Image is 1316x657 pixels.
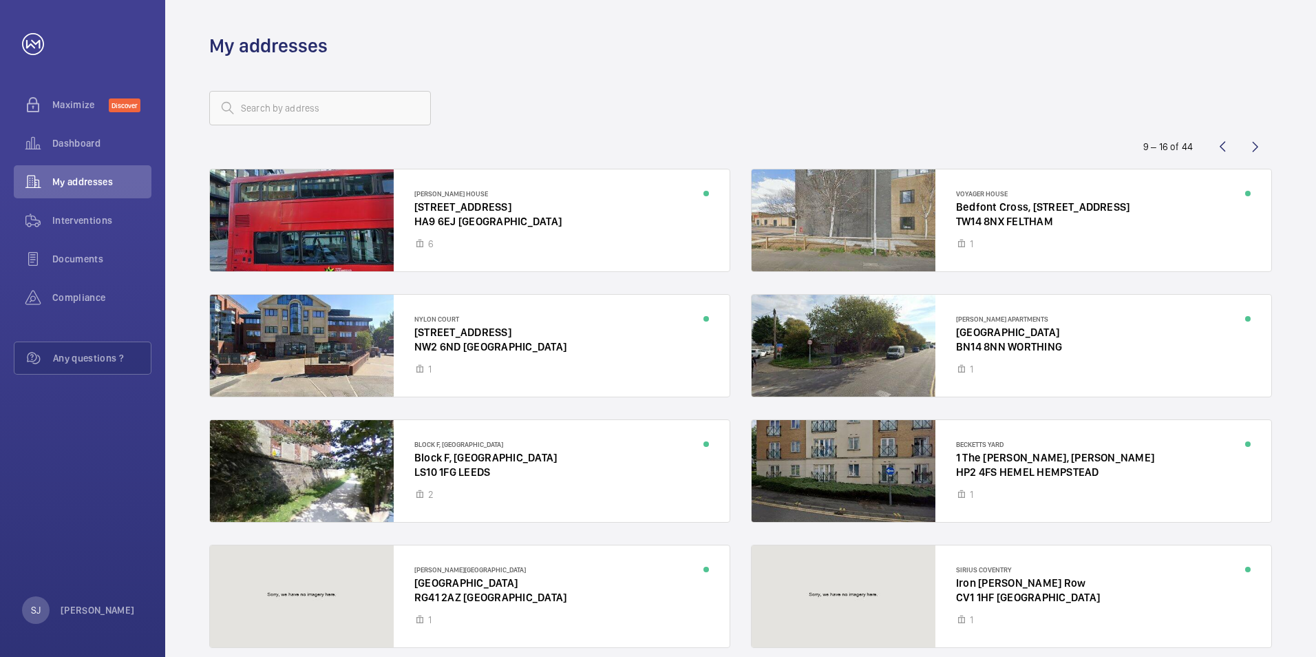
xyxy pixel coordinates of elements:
[61,603,135,617] p: [PERSON_NAME]
[52,136,151,150] span: Dashboard
[1143,140,1193,154] div: 9 – 16 of 44
[53,351,151,365] span: Any questions ?
[52,175,151,189] span: My addresses
[109,98,140,112] span: Discover
[52,98,109,112] span: Maximize
[52,291,151,304] span: Compliance
[209,91,431,125] input: Search by address
[52,252,151,266] span: Documents
[31,603,41,617] p: SJ
[52,213,151,227] span: Interventions
[209,33,328,59] h1: My addresses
